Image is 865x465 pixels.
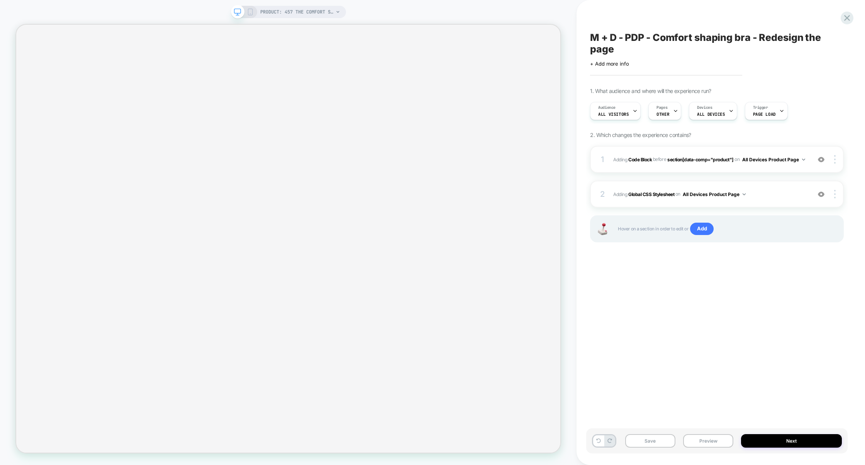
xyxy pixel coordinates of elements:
[613,156,652,162] span: Adding
[618,223,835,235] span: Hover on a section in order to edit or
[599,152,606,166] div: 1
[741,434,842,448] button: Next
[260,6,334,18] span: PRODUCT: 457 The Comfort Shaping Bra [sand]
[628,156,652,162] b: Code Block
[590,88,711,94] span: 1. What audience and where will the experience run?
[599,187,606,201] div: 2
[753,105,768,110] span: Trigger
[834,190,836,198] img: close
[675,190,680,198] span: on
[590,132,691,138] span: 2. Which changes the experience contains?
[753,112,776,117] span: Page Load
[690,223,714,235] span: Add
[834,155,836,164] img: close
[743,193,746,195] img: down arrow
[683,434,733,448] button: Preview
[697,105,712,110] span: Devices
[590,32,844,55] span: M + D - PDP - Comfort shaping bra - Redesign the page
[697,112,725,117] span: ALL DEVICES
[818,191,824,198] img: crossed eye
[802,159,805,161] img: down arrow
[625,434,675,448] button: Save
[667,156,734,162] span: section[data-comp="product"]
[598,112,629,117] span: All Visitors
[683,189,746,199] button: All Devices Product Page
[595,223,610,235] img: Joystick
[742,155,805,164] button: All Devices Product Page
[656,105,667,110] span: Pages
[598,105,616,110] span: Audience
[628,191,674,197] b: Global CSS Stylesheet
[818,156,824,163] img: crossed eye
[653,156,666,162] span: BEFORE
[613,189,807,199] span: Adding
[590,61,629,67] span: + Add more info
[734,155,739,164] span: on
[656,112,669,117] span: OTHER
